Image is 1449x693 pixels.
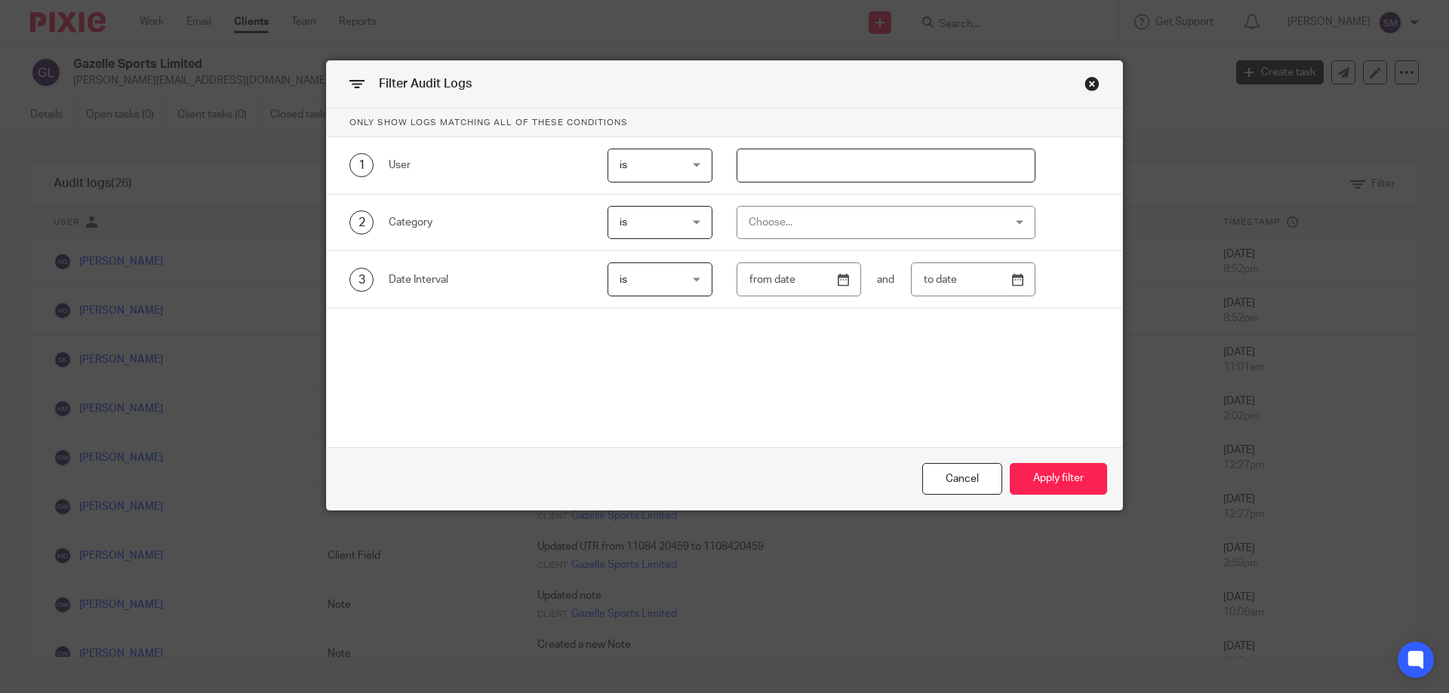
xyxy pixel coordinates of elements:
[620,274,627,285] span: is
[922,463,1002,495] div: Close this dialog window
[1084,76,1100,91] div: Close this dialog window
[389,272,584,287] div: Date Interval
[1010,463,1107,495] button: Apply filter
[389,215,584,230] div: Category
[911,262,1035,296] input: to date
[379,78,472,90] span: Filter Audit Logs
[327,109,1122,137] p: Only show logs matching all of these conditions
[620,217,627,228] span: is
[737,262,861,296] input: from date
[349,210,374,235] div: 2
[349,268,374,292] div: 3
[389,158,584,173] div: User
[620,160,627,170] span: is
[749,207,977,238] div: Choose...
[349,153,374,177] div: 1
[877,272,894,287] span: and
